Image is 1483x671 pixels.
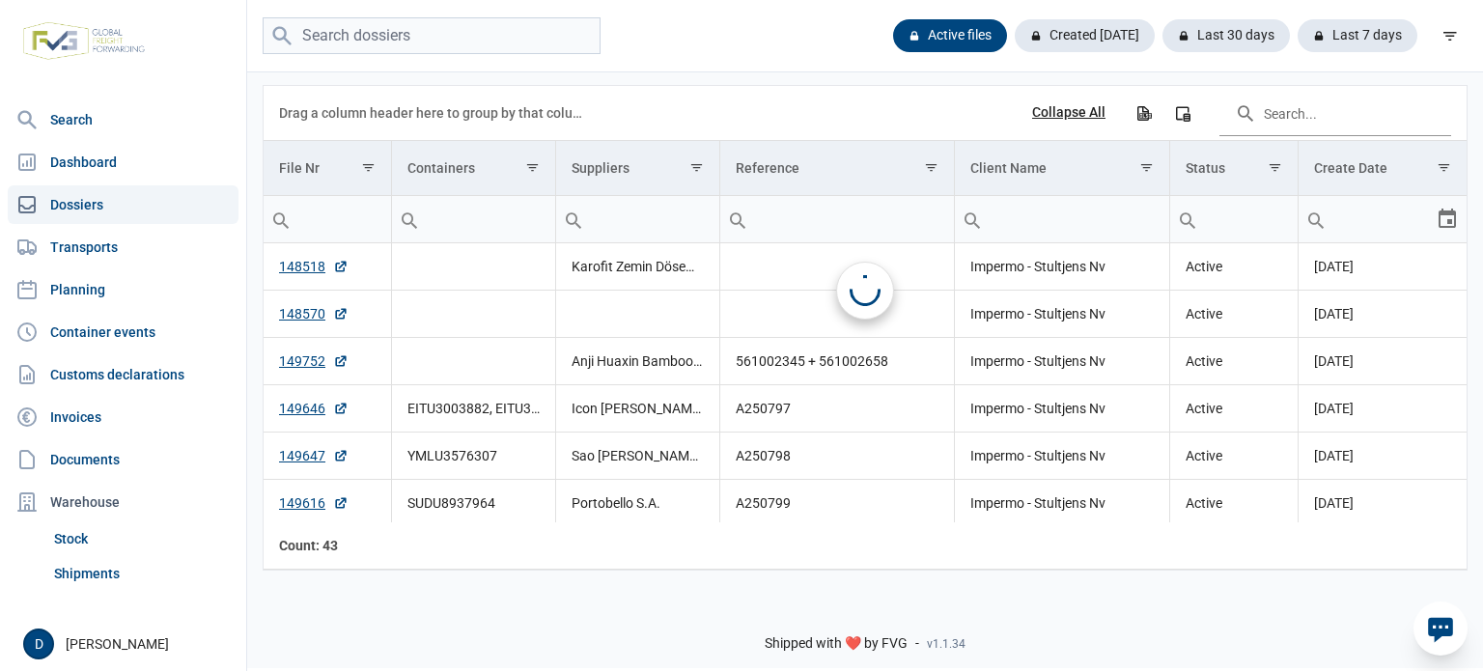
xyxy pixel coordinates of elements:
td: Impermo - Stultjens Nv [954,291,1170,338]
span: Show filter options for column 'Client Name' [1139,160,1154,175]
div: Column Chooser [1165,96,1200,130]
div: [PERSON_NAME] [23,629,235,659]
td: EITU3003882, EITU3184348 [392,385,556,433]
input: Filter cell [955,196,1170,242]
a: Dashboard [8,143,238,182]
a: 148518 [279,257,349,276]
td: Column Status [1170,141,1299,196]
div: Search box [1299,196,1333,242]
span: - [915,635,919,653]
div: Export all data to Excel [1126,96,1161,130]
td: Column Containers [392,141,556,196]
input: Filter cell [1170,196,1298,242]
td: Anji Huaxin Bamboo & Wood Prodcuts Co., Ltd., Anji Tianzhen Bamboo Flooring Co., Ltd. [556,338,720,385]
input: Filter cell [392,196,555,242]
div: Data grid toolbar [279,86,1451,140]
div: File Nr [279,160,320,176]
div: Containers [407,160,475,176]
span: v1.1.34 [927,636,965,652]
td: A250798 [720,433,954,480]
td: SUDU8937964 [392,480,556,527]
span: Shipped with ❤️ by FVG [765,635,908,653]
a: Shipments [46,556,238,591]
span: Show filter options for column 'Suppliers' [689,160,704,175]
div: Last 7 days [1298,19,1417,52]
span: [DATE] [1314,306,1354,322]
span: Show filter options for column 'Reference' [924,160,938,175]
button: D [23,629,54,659]
td: YMLU3576307 [392,433,556,480]
span: Show filter options for column 'Containers' [525,160,540,175]
div: Search box [955,196,990,242]
td: Column Create Date [1299,141,1468,196]
td: Active [1170,385,1299,433]
a: 149647 [279,446,349,465]
div: Reference [736,160,799,176]
td: Column File Nr [264,141,392,196]
div: Drag a column header here to group by that column [279,98,589,128]
input: Filter cell [720,196,953,242]
td: Active [1170,243,1299,291]
div: Search box [1170,196,1205,242]
div: Search box [556,196,591,242]
a: Planning [8,270,238,309]
span: [DATE] [1314,448,1354,463]
input: Filter cell [264,196,391,242]
span: Show filter options for column 'File Nr' [361,160,376,175]
div: Status [1186,160,1225,176]
div: Data grid with 43 rows and 7 columns [264,86,1467,570]
div: filter [1433,18,1468,53]
div: Warehouse [8,483,238,521]
a: Documents [8,440,238,479]
td: Column Suppliers [556,141,720,196]
td: Filter cell [954,196,1170,243]
span: [DATE] [1314,495,1354,511]
div: Search box [720,196,755,242]
a: Customs declarations [8,355,238,394]
a: Search [8,100,238,139]
td: Column Reference [720,141,954,196]
div: Collapse All [1032,104,1105,122]
a: Container events [8,313,238,351]
img: FVG - Global freight forwarding [15,14,153,68]
td: Portobello S.A. [556,480,720,527]
td: Impermo - Stultjens Nv [954,338,1170,385]
td: Active [1170,433,1299,480]
span: [DATE] [1314,353,1354,369]
div: Select [1436,196,1459,242]
a: 149646 [279,399,349,418]
td: Filter cell [720,196,954,243]
div: Last 30 days [1162,19,1290,52]
a: 148570 [279,304,349,323]
td: Filter cell [264,196,392,243]
span: Show filter options for column 'Status' [1268,160,1282,175]
div: Active files [893,19,1007,52]
td: A250797 [720,385,954,433]
a: Dossiers [8,185,238,224]
div: Create Date [1314,160,1387,176]
input: Search in the data grid [1219,90,1451,136]
div: Client Name [970,160,1047,176]
input: Filter cell [1299,196,1436,242]
td: Filter cell [1170,196,1299,243]
td: Column Client Name [954,141,1170,196]
td: Sao [PERSON_NAME] Investment and development JSC [556,433,720,480]
span: [DATE] [1314,259,1354,274]
div: Created [DATE] [1015,19,1155,52]
td: Karofit Zemin Döseme Sistemleri [556,243,720,291]
td: Filter cell [1299,196,1468,243]
td: Impermo - Stultjens Nv [954,243,1170,291]
a: Stock [46,521,238,556]
td: Filter cell [556,196,720,243]
a: Transports [8,228,238,266]
td: Filter cell [392,196,556,243]
td: Impermo - Stultjens Nv [954,433,1170,480]
td: Impermo - Stultjens Nv [954,480,1170,527]
div: Search box [264,196,298,242]
td: 561002345 + 561002658 [720,338,954,385]
td: Impermo - Stultjens Nv [954,385,1170,433]
a: 149616 [279,493,349,513]
td: A250799 [720,480,954,527]
div: File Nr Count: 43 [279,536,377,555]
